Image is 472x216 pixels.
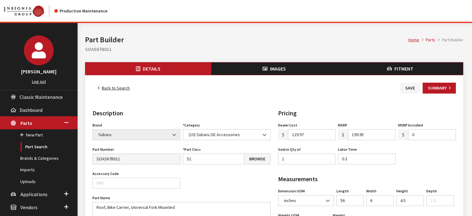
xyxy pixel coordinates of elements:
span: inches [282,197,330,204]
span: Parts [20,120,32,126]
a: Insignia Group logo [4,5,54,17]
input: 65.25 [348,129,396,140]
label: Length [336,188,349,194]
h2: Pricing [278,108,456,118]
label: Labor Time [338,147,357,152]
label: Width [366,188,376,194]
img: Kirsten Dart [24,35,54,65]
h2: Measurements [278,174,456,184]
label: Dimension UOM [278,188,305,194]
span: Details [143,66,160,72]
input: 0MT [92,178,180,189]
input: 48.55 [288,129,336,140]
label: Part Number [92,147,114,152]
button: Details [85,62,211,75]
span: (10) Subaru OE Accessories [183,129,271,140]
span: Classic Maintenance [20,94,63,100]
input: 1 [278,154,336,164]
label: MSRP [338,122,347,128]
label: Brand [92,122,102,128]
label: Depth [426,188,437,194]
button: Save [400,83,420,94]
h3: [PERSON_NAME] [6,68,71,75]
span: $ [278,129,288,140]
label: Dealer Cost [278,122,297,128]
a: Home [408,37,419,43]
input: 1.0 [338,154,396,164]
span: Fitment [394,66,413,72]
span: inches [278,195,334,206]
label: Accessory Code [92,171,119,177]
input: 999C2-WR002K [92,154,180,164]
label: Part Name [92,195,110,201]
input: 0.00 [408,129,456,140]
h2: SOA567B011 [85,45,463,53]
span: Subaru [92,129,180,140]
span: Dashboard [20,107,43,113]
img: Catalog Maintenance [4,6,44,17]
div: Production Maintenance [54,8,107,14]
span: Subaru [97,131,176,138]
input: 81 [183,154,244,164]
li: Parts [419,37,435,43]
input: 1.0 [396,195,424,206]
span: Applications [20,191,47,197]
input: 1.0 [426,195,454,206]
h2: Description [92,108,271,118]
label: Category [183,122,200,128]
a: Browse [244,154,271,164]
label: Part Class [183,147,201,152]
label: Height [396,188,408,194]
h1: Part Builder [85,34,408,45]
button: Fitment [337,62,463,75]
button: Images [211,62,337,75]
a: Log out [32,79,46,84]
label: MSRP Installed [398,122,423,128]
span: $ [398,129,408,140]
span: Images [270,66,286,72]
button: Summary [423,83,456,94]
span: $ [338,129,348,140]
li: Part Builder [435,37,463,43]
a: Back to Search [92,83,135,94]
input: 1.0 [366,195,394,206]
span: (10) Subaru OE Accessories [187,131,267,138]
input: 1.0 [336,195,364,206]
label: Sold in Qty of [278,147,301,152]
span: Vendors [20,204,38,210]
